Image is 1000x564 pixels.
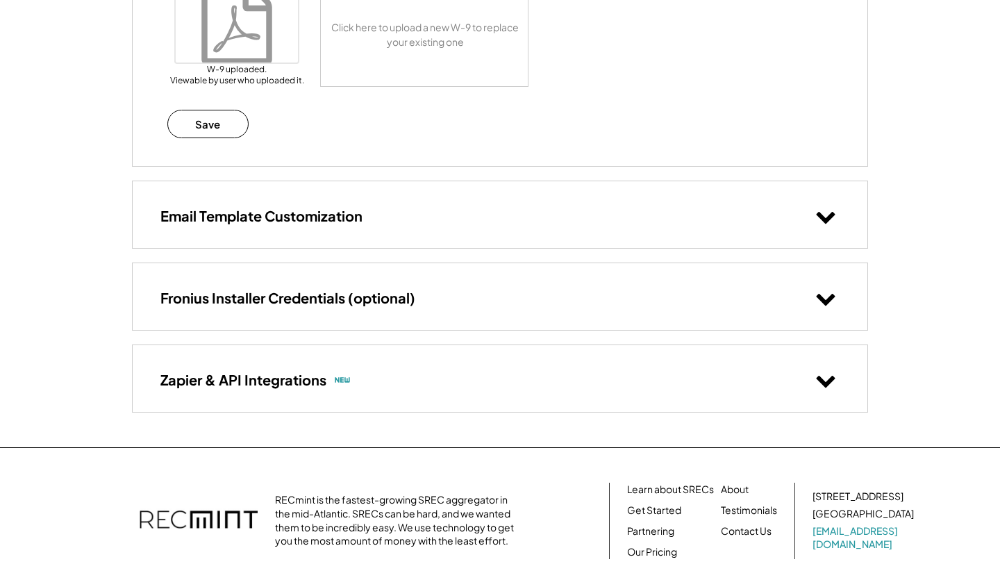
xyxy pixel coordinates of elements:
[627,483,714,497] a: Learn about SRECs
[627,545,677,559] a: Our Pricing
[812,524,917,551] a: [EMAIL_ADDRESS][DOMAIN_NAME]
[721,504,777,517] a: Testimonials
[167,110,249,138] button: Save
[167,64,306,89] div: W-9 uploaded. Viewable by user who uploaded it.
[160,289,415,307] h3: Fronius Installer Credentials (optional)
[140,497,258,545] img: recmint-logotype%403x.png
[627,524,674,538] a: Partnering
[721,483,749,497] a: About
[812,507,914,521] div: [GEOGRAPHIC_DATA]
[812,490,903,504] div: [STREET_ADDRESS]
[721,524,772,538] a: Contact Us
[627,504,681,517] a: Get Started
[275,493,522,547] div: RECmint is the fastest-growing SREC aggregator in the mid-Atlantic. SRECs can be hard, and we wan...
[160,371,326,389] h3: Zapier & API Integrations
[160,207,362,225] h3: Email Template Customization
